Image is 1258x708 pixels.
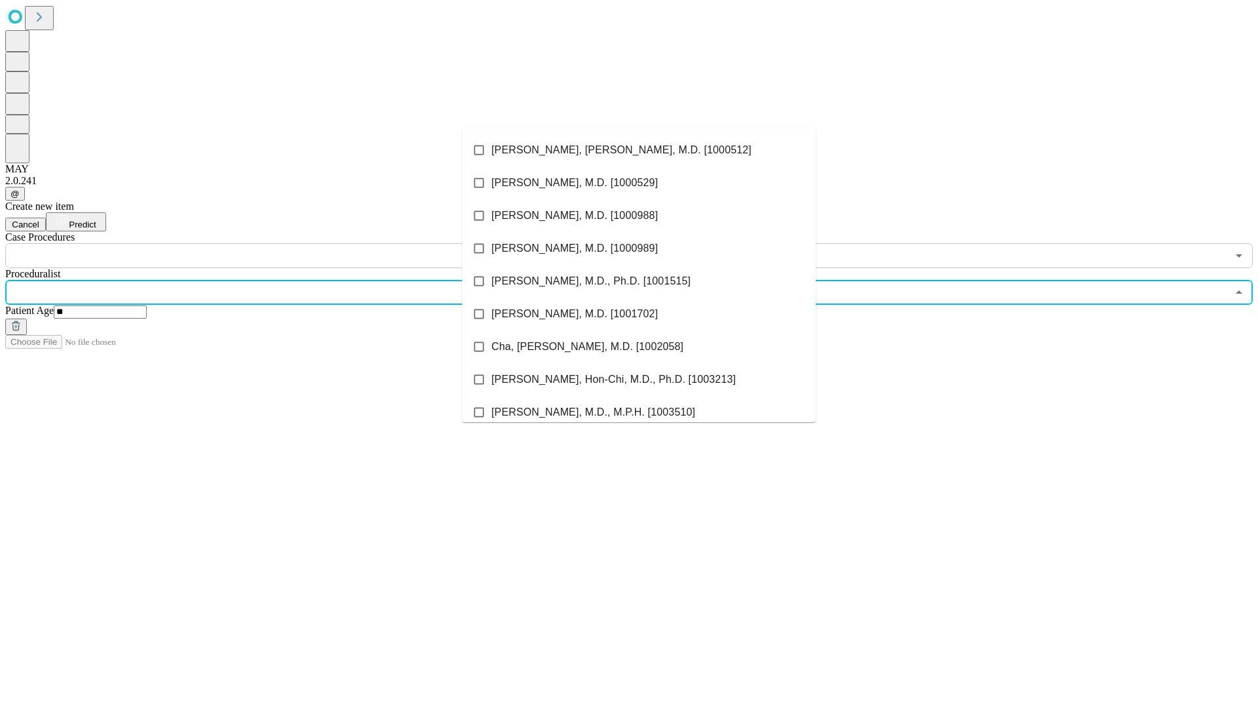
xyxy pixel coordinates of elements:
[491,175,658,191] span: [PERSON_NAME], M.D. [1000529]
[491,273,691,289] span: [PERSON_NAME], M.D., Ph.D. [1001515]
[69,220,96,229] span: Predict
[5,305,54,316] span: Patient Age
[491,306,658,322] span: [PERSON_NAME], M.D. [1001702]
[1230,283,1248,302] button: Close
[5,163,1253,175] div: MAY
[1230,246,1248,265] button: Open
[5,231,75,243] span: Scheduled Procedure
[5,175,1253,187] div: 2.0.241
[5,218,46,231] button: Cancel
[491,372,736,387] span: [PERSON_NAME], Hon-Chi, M.D., Ph.D. [1003213]
[491,339,683,355] span: Cha, [PERSON_NAME], M.D. [1002058]
[5,268,60,279] span: Proceduralist
[491,404,695,420] span: [PERSON_NAME], M.D., M.P.H. [1003510]
[46,212,106,231] button: Predict
[491,241,658,256] span: [PERSON_NAME], M.D. [1000989]
[491,142,752,158] span: [PERSON_NAME], [PERSON_NAME], M.D. [1000512]
[12,220,39,229] span: Cancel
[10,189,20,199] span: @
[491,208,658,224] span: [PERSON_NAME], M.D. [1000988]
[5,187,25,201] button: @
[5,201,74,212] span: Create new item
